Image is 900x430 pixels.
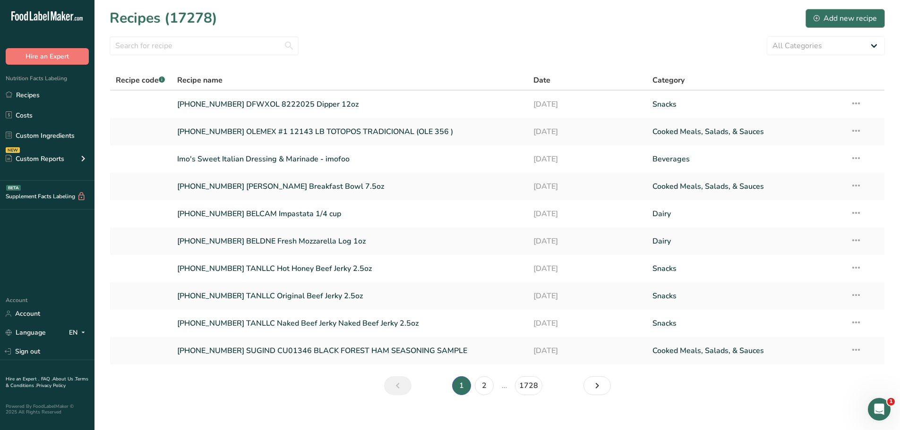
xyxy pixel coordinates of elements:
[41,376,52,382] a: FAQ .
[177,231,523,251] a: [PHONE_NUMBER] BELDNE Fresh Mozzarella Log 1oz
[533,313,641,333] a: [DATE]
[868,398,891,421] iframe: Intercom live chat
[52,376,75,382] a: About Us .
[110,8,217,29] h1: Recipes (17278)
[6,376,88,389] a: Terms & Conditions .
[6,147,20,153] div: NEW
[533,122,641,142] a: [DATE]
[36,382,66,389] a: Privacy Policy
[652,286,839,306] a: Snacks
[177,341,523,361] a: [PHONE_NUMBER] SUGIND CU01346 BLACK FOREST HAM SEASONING SAMPLE
[533,204,641,224] a: [DATE]
[177,177,523,196] a: [PHONE_NUMBER] [PERSON_NAME] Breakfast Bowl 7.5oz
[652,259,839,278] a: Snacks
[177,259,523,278] a: [PHONE_NUMBER] TANLLC Hot Honey Beef Jerky 2.5oz
[652,177,839,196] a: Cooked Meals, Salads, & Sauces
[177,94,523,114] a: [PHONE_NUMBER] DFWXOL 8222025 Dipper 12oz
[177,122,523,142] a: [PHONE_NUMBER] OLEMEX #1 12143 LB TOTOPOS TRADICIONAL (OLE 356 )
[177,75,223,86] span: Recipe name
[652,94,839,114] a: Snacks
[533,341,641,361] a: [DATE]
[384,376,411,395] a: Previous page
[475,376,494,395] a: Page 2.
[814,13,877,24] div: Add new recipe
[583,376,611,395] a: Next page
[806,9,885,28] button: Add new recipe
[533,75,550,86] span: Date
[6,324,46,341] a: Language
[533,259,641,278] a: [DATE]
[533,231,641,251] a: [DATE]
[533,94,641,114] a: [DATE]
[177,204,523,224] a: [PHONE_NUMBER] BELCAM Impastata 1/4 cup
[177,313,523,333] a: [PHONE_NUMBER] TANLLC Naked Beef Jerky Naked Beef Jerky 2.5oz
[110,36,299,55] input: Search for recipe
[887,398,895,405] span: 1
[116,75,165,85] span: Recipe code
[533,286,641,306] a: [DATE]
[652,149,839,169] a: Beverages
[652,204,839,224] a: Dairy
[69,327,89,338] div: EN
[177,149,523,169] a: Imo's Sweet Italian Dressing & Marinade - imofoo
[652,341,839,361] a: Cooked Meals, Salads, & Sauces
[6,154,64,164] div: Custom Reports
[515,376,542,395] a: Page 1728.
[652,313,839,333] a: Snacks
[6,48,89,65] button: Hire an Expert
[177,286,523,306] a: [PHONE_NUMBER] TANLLC Original Beef Jerky 2.5oz
[533,149,641,169] a: [DATE]
[6,376,39,382] a: Hire an Expert .
[652,122,839,142] a: Cooked Meals, Salads, & Sauces
[533,177,641,196] a: [DATE]
[652,75,685,86] span: Category
[6,185,21,191] div: BETA
[6,404,89,415] div: Powered By FoodLabelMaker © 2025 All Rights Reserved
[652,231,839,251] a: Dairy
